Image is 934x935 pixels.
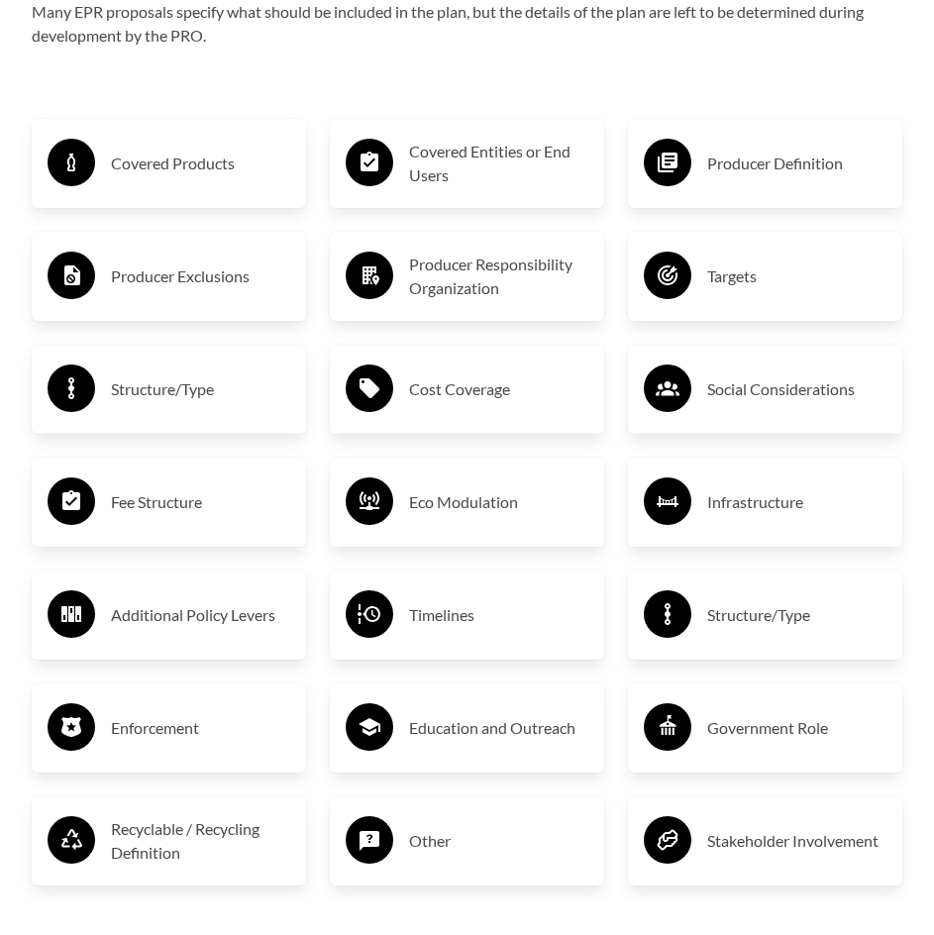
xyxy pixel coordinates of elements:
h3: Education and Outreach [409,712,588,744]
h3: Eco Modulation [409,486,588,518]
h3: Producer Responsibility Organization [409,253,588,300]
h3: Enforcement [111,712,290,744]
h3: Stakeholder Involvement [707,825,886,857]
h3: Recyclable / Recycling Definition [111,817,290,865]
h3: Covered Products [111,148,290,179]
h3: Producer Definition [707,148,886,179]
h3: Covered Entities or End Users [409,140,588,187]
h3: Timelines [409,599,588,631]
h3: Fee Structure [111,486,290,518]
h3: Other [409,825,588,857]
h3: Government Role [707,712,886,744]
h3: Infrastructure [707,486,886,518]
h3: Additional Policy Levers [111,599,290,631]
h3: Social Considerations [707,373,886,405]
h3: Structure/Type [111,373,290,405]
h3: Producer Exclusions [111,260,290,292]
h3: Cost Coverage [409,373,588,405]
h3: Structure/Type [707,599,886,631]
h3: Targets [707,260,886,292]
